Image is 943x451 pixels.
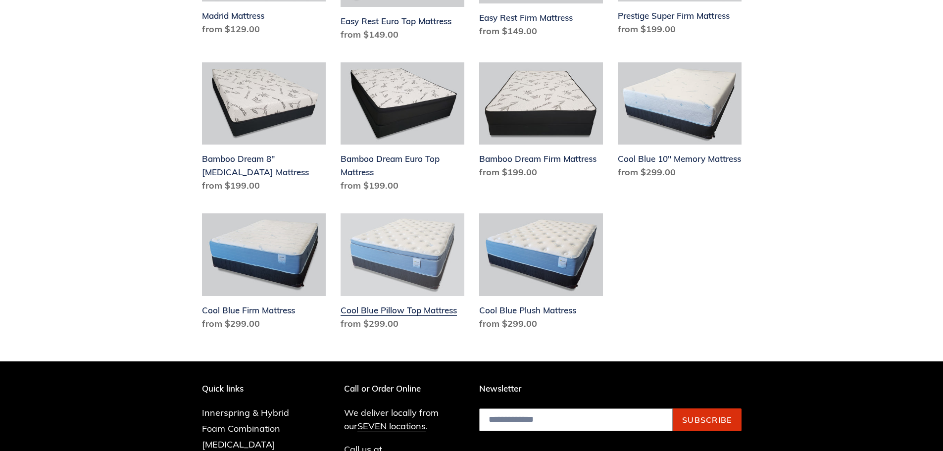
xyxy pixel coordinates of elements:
a: SEVEN locations [357,420,426,432]
p: Quick links [202,384,304,394]
p: Newsletter [479,384,742,394]
a: Cool Blue Firm Mattress [202,213,326,334]
input: Email address [479,408,673,431]
a: Cool Blue Pillow Top Mattress [341,213,464,334]
a: Bamboo Dream Euro Top Mattress [341,62,464,197]
p: We deliver locally from our . [344,406,464,433]
a: Cool Blue Plush Mattress [479,213,603,334]
a: Cool Blue 10" Memory Mattress [618,62,742,183]
a: [MEDICAL_DATA] [202,439,275,450]
a: Bamboo Dream Firm Mattress [479,62,603,183]
span: Subscribe [682,415,732,425]
a: Innerspring & Hybrid [202,407,289,418]
p: Call or Order Online [344,384,464,394]
a: Foam Combination [202,423,280,434]
button: Subscribe [673,408,742,431]
a: Bamboo Dream 8" Memory Foam Mattress [202,62,326,197]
